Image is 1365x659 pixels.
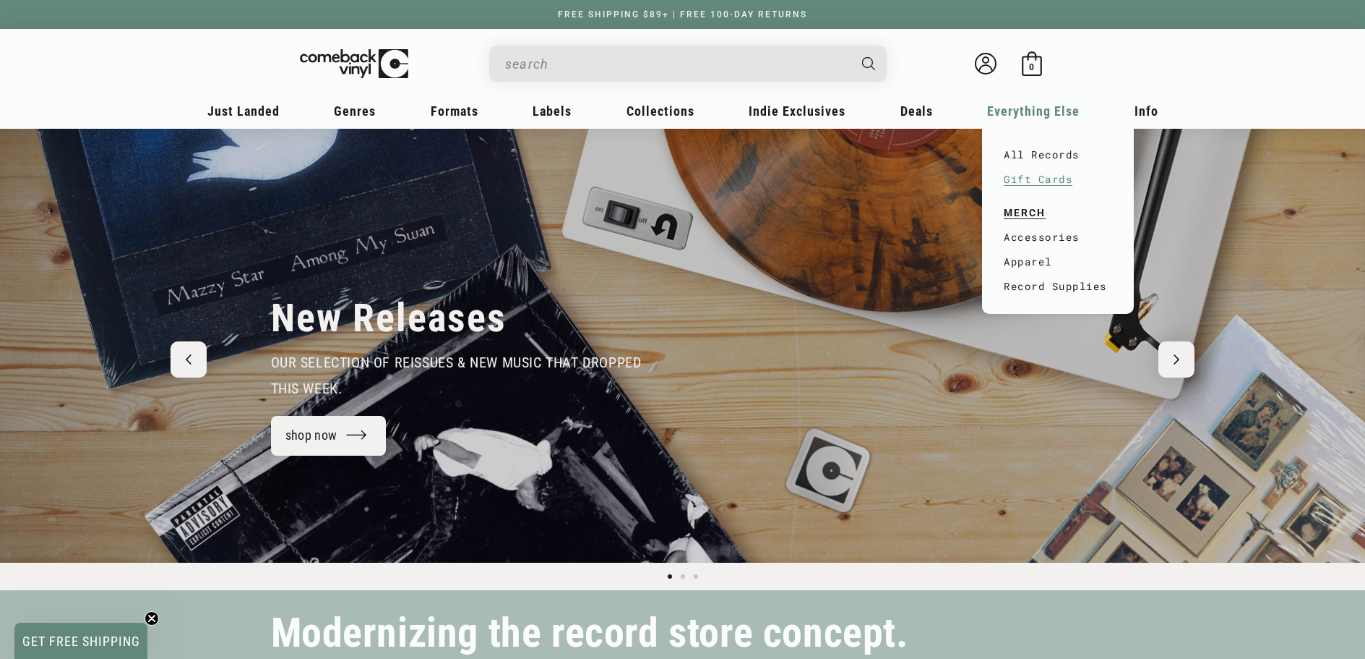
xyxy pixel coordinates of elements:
[1004,143,1112,167] a: All Records
[271,294,507,342] h2: New Releases
[271,416,387,456] a: shop now
[987,103,1080,119] span: Everything Else
[543,9,822,20] a: FREE SHIPPING $89+ | FREE 100-DAY RETURNS
[1004,250,1112,274] a: Apparel
[1029,61,1034,72] span: 0
[1158,341,1194,378] button: Next slide
[900,103,933,119] span: Deals
[505,49,848,79] input: When autocomplete results are available use up and down arrows to review and enter to select
[1004,274,1112,299] a: Record Supplies
[533,103,572,119] span: Labels
[171,341,207,378] button: Previous slide
[14,623,147,659] div: GET FREE SHIPPINGClose teaser
[849,46,888,82] button: Search
[431,103,478,119] span: Formats
[207,103,280,119] span: Just Landed
[689,570,702,583] button: Load slide 3 of 3
[334,103,376,119] span: Genres
[1004,167,1112,192] a: Gift Cards
[663,570,676,583] button: Load slide 1 of 3
[22,634,140,649] span: GET FREE SHIPPING
[489,46,887,82] div: Search
[1004,225,1112,250] a: Accessories
[271,616,908,650] h2: Modernizing the record store concept.
[145,611,159,626] button: Close teaser
[1134,103,1158,119] span: Info
[626,103,694,119] span: Collections
[676,570,689,583] button: Load slide 2 of 3
[749,103,845,119] span: Indie Exclusives
[271,354,642,397] span: our selection of reissues & new music that dropped this week.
